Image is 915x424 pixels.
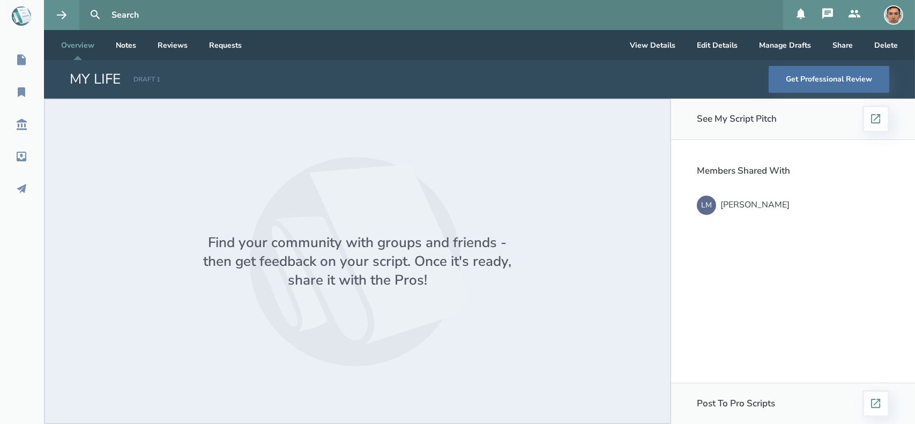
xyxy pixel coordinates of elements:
[697,166,889,176] h3: Members Shared With
[720,200,790,210] div: [PERSON_NAME]
[133,75,160,84] div: DRAFT 1
[750,30,820,60] button: Manage Drafts
[769,66,889,93] button: Get Professional Review
[688,30,746,60] button: Edit Details
[697,194,889,217] a: LM[PERSON_NAME]
[200,30,250,60] a: Requests
[697,398,775,409] h3: Post To Pro Scripts
[197,233,518,289] div: Find your community with groups and friends - then get feedback on your script. Once it's ready, ...
[70,70,121,89] h1: MY LIFE
[866,30,906,60] button: Delete
[107,30,145,60] a: Notes
[149,30,196,60] a: Reviews
[697,114,777,124] h3: See My Script Pitch
[53,30,103,60] a: Overview
[884,5,903,25] img: user_1756948650-crop.jpg
[824,30,861,60] button: Share
[697,196,716,215] div: LM
[621,30,684,60] button: View Details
